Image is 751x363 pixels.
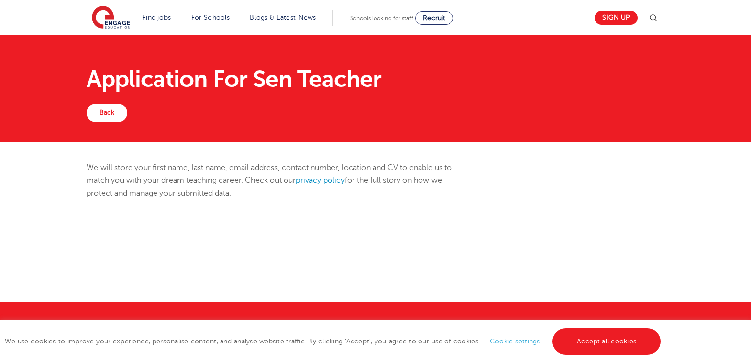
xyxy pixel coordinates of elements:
[552,328,661,355] a: Accept all cookies
[5,338,663,345] span: We use cookies to improve your experience, personalise content, and analyse website traffic. By c...
[423,14,445,21] span: Recruit
[87,161,467,200] p: We will store your first name, last name, email address, contact number, location and CV to enabl...
[87,210,665,283] iframe: Form 0
[191,14,230,21] a: For Schools
[350,15,413,21] span: Schools looking for staff
[142,14,171,21] a: Find jobs
[87,67,665,91] h1: Application For Sen Teacher
[490,338,540,345] a: Cookie settings
[415,11,453,25] a: Recruit
[87,104,127,122] a: Back
[250,14,316,21] a: Blogs & Latest News
[92,6,130,30] img: Engage Education
[296,176,345,185] a: privacy policy
[595,11,638,25] a: Sign up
